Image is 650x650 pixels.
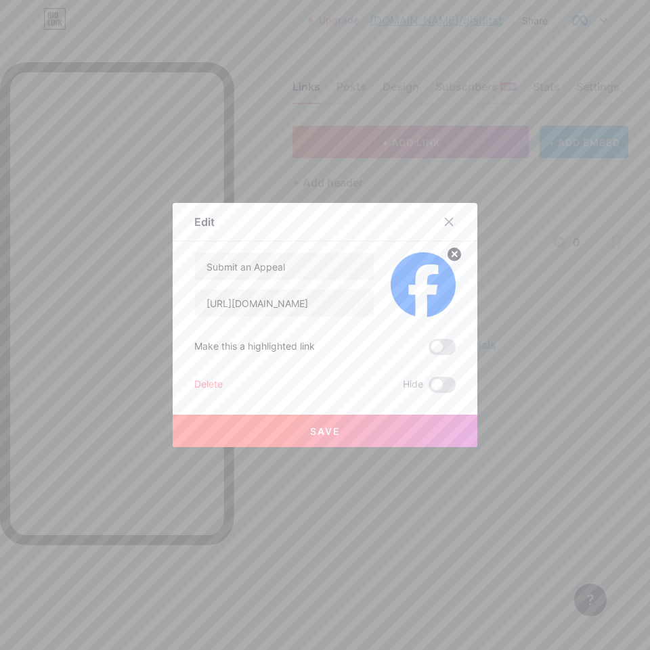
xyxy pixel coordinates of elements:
[194,214,215,230] div: Edit
[391,252,456,317] img: link_thumbnail
[173,415,477,447] button: Save
[195,253,374,280] input: Title
[194,377,223,393] div: Delete
[195,289,374,317] input: URL
[403,377,423,393] span: Hide
[310,425,341,437] span: Save
[194,339,315,355] div: Make this a highlighted link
